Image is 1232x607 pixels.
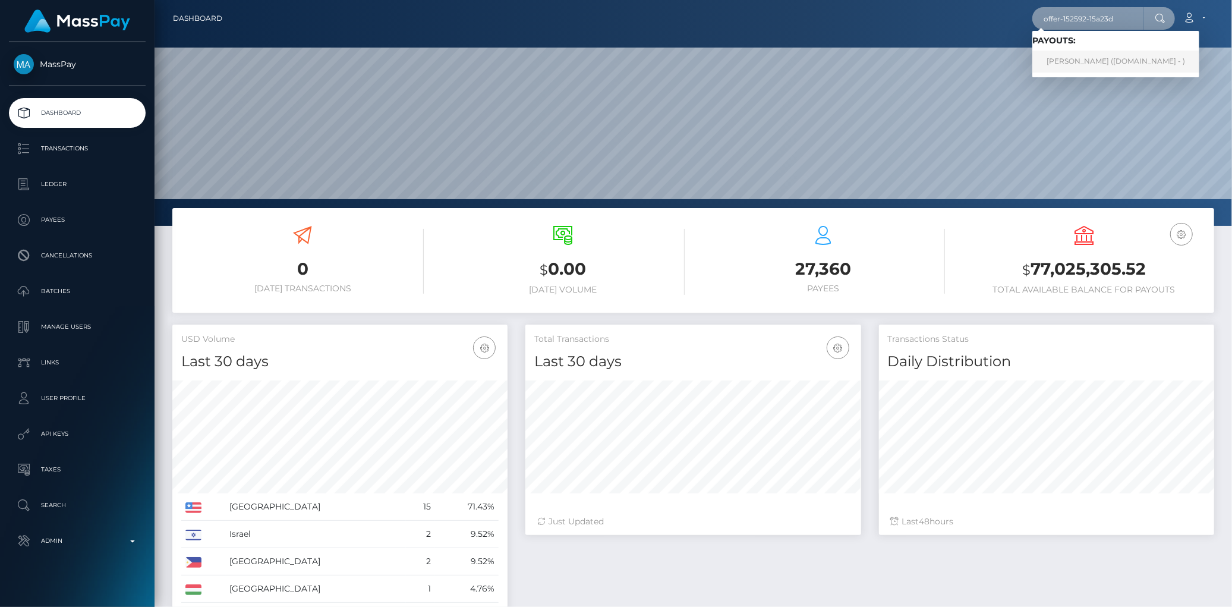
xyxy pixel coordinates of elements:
p: Admin [14,532,141,550]
h4: Last 30 days [181,351,499,372]
h5: USD Volume [181,334,499,345]
td: 4.76% [435,575,499,603]
h3: 77,025,305.52 [963,257,1205,282]
h6: [DATE] Volume [442,285,684,295]
small: $ [540,262,548,278]
img: IL.png [185,530,201,540]
a: User Profile [9,383,146,413]
a: Transactions [9,134,146,163]
a: Dashboard [173,6,222,31]
p: Search [14,496,141,514]
p: Batches [14,282,141,300]
a: Search [9,490,146,520]
h6: [DATE] Transactions [181,284,424,294]
td: [GEOGRAPHIC_DATA] [226,575,407,603]
h6: Payouts: [1032,36,1199,46]
td: [GEOGRAPHIC_DATA] [226,548,407,575]
a: Payees [9,205,146,235]
div: Last hours [891,515,1202,528]
h5: Transactions Status [888,334,1205,345]
p: API Keys [14,425,141,443]
td: 1 [406,575,435,603]
span: 48 [919,516,930,527]
a: Batches [9,276,146,306]
a: Admin [9,526,146,556]
p: Dashboard [14,104,141,122]
h6: Total Available Balance for Payouts [963,285,1205,295]
h4: Daily Distribution [888,351,1205,372]
p: Taxes [14,461,141,479]
td: 2 [406,548,435,575]
p: Ledger [14,175,141,193]
a: API Keys [9,419,146,449]
h6: Payees [702,284,945,294]
td: 2 [406,521,435,548]
td: 71.43% [435,493,499,521]
td: Israel [226,521,407,548]
h5: Total Transactions [534,334,852,345]
p: Transactions [14,140,141,158]
p: User Profile [14,389,141,407]
p: Cancellations [14,247,141,265]
a: Cancellations [9,241,146,271]
td: 9.52% [435,548,499,575]
small: $ [1022,262,1031,278]
div: Just Updated [537,515,849,528]
span: MassPay [9,59,146,70]
h3: 0.00 [442,257,684,282]
img: MassPay [14,54,34,74]
img: US.png [185,502,201,513]
td: 9.52% [435,521,499,548]
a: Taxes [9,455,146,485]
p: Links [14,354,141,372]
p: Payees [14,211,141,229]
a: Ledger [9,169,146,199]
img: MassPay Logo [24,10,130,33]
td: 15 [406,493,435,521]
a: Manage Users [9,312,146,342]
h4: Last 30 days [534,351,852,372]
a: Links [9,348,146,378]
img: HU.png [185,584,201,595]
td: [GEOGRAPHIC_DATA] [226,493,407,521]
a: Dashboard [9,98,146,128]
input: Search... [1032,7,1144,30]
h3: 27,360 [702,257,945,281]
img: PH.png [185,557,201,568]
p: Manage Users [14,318,141,336]
a: [PERSON_NAME] ([DOMAIN_NAME] - ) [1032,51,1199,73]
h3: 0 [181,257,424,281]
